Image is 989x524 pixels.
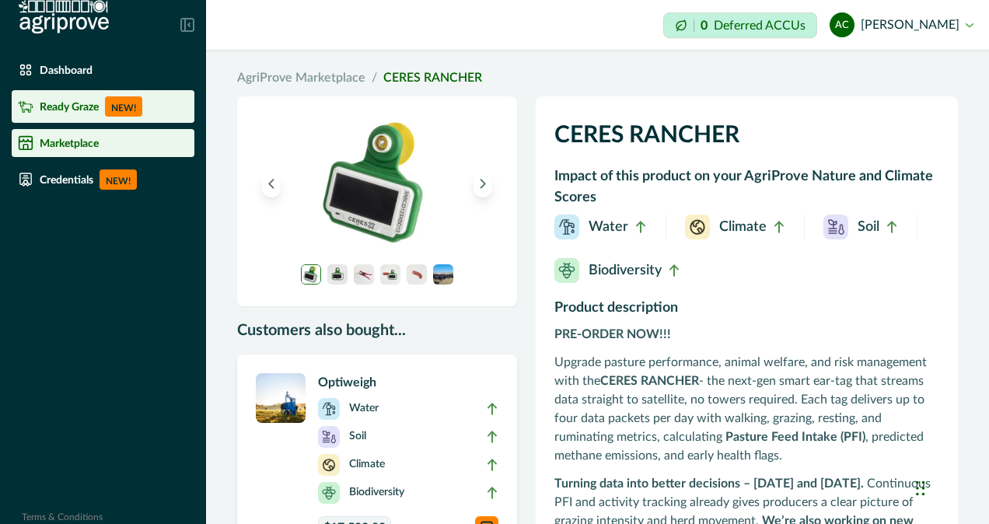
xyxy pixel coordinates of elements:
[830,6,973,44] button: andrew carr[PERSON_NAME]
[383,72,482,84] a: CERES RANCHER
[554,353,939,465] p: Upgrade pasture performance, animal welfare, and risk management with the - the next-gen smart ea...
[12,129,194,157] a: Marketplace
[22,512,103,522] a: Terms & Conditions
[554,115,939,165] h1: CERES RANCHER
[474,169,492,197] button: Next image
[318,373,498,392] p: Optiweigh
[589,260,662,281] p: Biodiversity
[349,484,404,501] p: Biodiversity
[349,400,379,417] p: Water
[916,465,925,512] div: Drag
[589,217,628,238] p: Water
[349,456,385,473] p: Climate
[407,264,427,285] img: A CERES RANCHER activation tool
[349,428,366,445] p: Soil
[327,264,348,285] img: A single CERES RANCHER device
[725,431,865,443] strong: Pasture Feed Intake (PFI)
[719,217,767,238] p: Climate
[40,100,99,113] p: Ready Graze
[262,169,281,197] button: Previous image
[554,299,939,325] h2: Product description
[12,163,194,196] a: CredentialsNEW!
[40,173,93,186] p: Credentials
[380,264,400,285] img: A CERES RANCHER applicator
[40,137,99,149] p: Marketplace
[911,449,989,524] iframe: Chat Widget
[12,56,194,84] a: Dashboard
[12,90,194,123] a: Ready GrazeNEW!
[701,19,708,32] p: 0
[714,19,806,31] p: Deferred ACCUs
[858,217,879,238] p: Soil
[237,68,365,87] a: AgriProve Marketplace
[105,96,142,117] p: NEW!
[554,328,671,341] strong: PRE-ORDER NOW!!!
[237,319,517,342] p: Customers also bought...
[372,68,377,87] span: /
[100,169,137,190] p: NEW!
[600,375,699,387] strong: CERES RANCHER
[256,373,306,423] img: A single CERES RANCH device
[40,64,93,76] p: Dashboard
[256,115,498,252] img: A single CERES RANCHER device
[354,264,374,285] img: A CERES RANCHER APPLICATOR
[301,264,321,285] img: A single CERES RANCHER device
[433,264,453,285] img: CERES RANCHER devices applied to the ears of cows
[554,165,939,215] h2: Impact of this product on your AgriProve Nature and Climate Scores
[237,68,958,87] nav: breadcrumb
[554,477,864,490] strong: Turning data into better decisions – [DATE] and [DATE].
